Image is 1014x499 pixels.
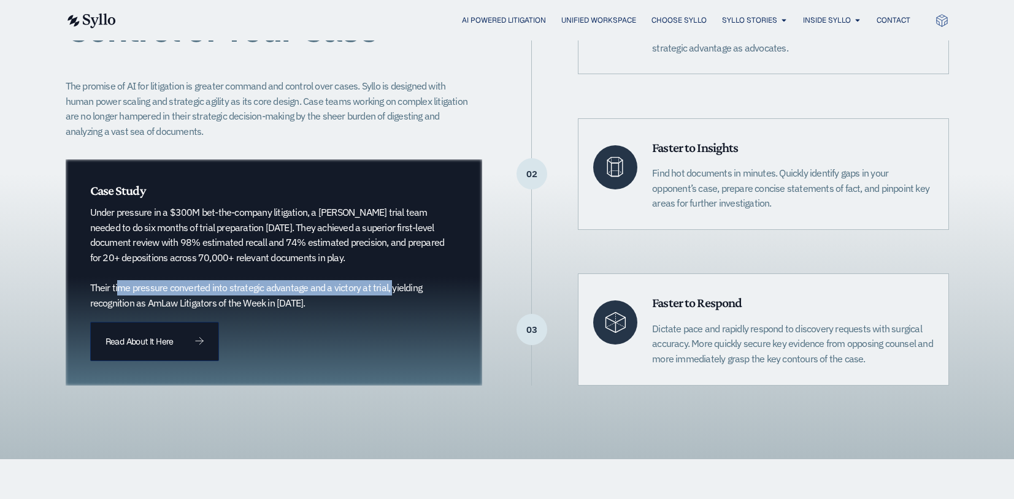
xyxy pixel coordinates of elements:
a: AI Powered Litigation [462,15,546,26]
img: syllo [66,13,116,28]
p: Under pressure in a $300M bet-the-company litigation, a [PERSON_NAME] trial team needed to do six... [90,205,445,310]
a: Contact [877,15,910,26]
p: Dictate pace and rapidly respond to discovery requests with surgical accuracy. More quickly secur... [652,321,933,367]
a: Syllo Stories [722,15,777,26]
span: Faster to Insights [652,140,738,155]
a: Read About It Here [90,322,219,361]
a: Inside Syllo [803,15,851,26]
span: Case Study [90,183,145,198]
p: 02 [517,173,547,175]
a: Choose Syllo [651,15,707,26]
span: Faster to Respond [652,295,742,310]
p: 03 [517,329,547,330]
div: Menu Toggle [140,15,910,26]
p: Find hot documents in minutes. Quickly identify gaps in your opponent’s case, prepare concise sta... [652,166,933,211]
p: The promise of AI for litigation is greater command and control over cases. Syllo is designed wit... [66,78,475,139]
span: Read About It Here [106,337,173,346]
nav: Menu [140,15,910,26]
a: Unified Workspace [561,15,636,26]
